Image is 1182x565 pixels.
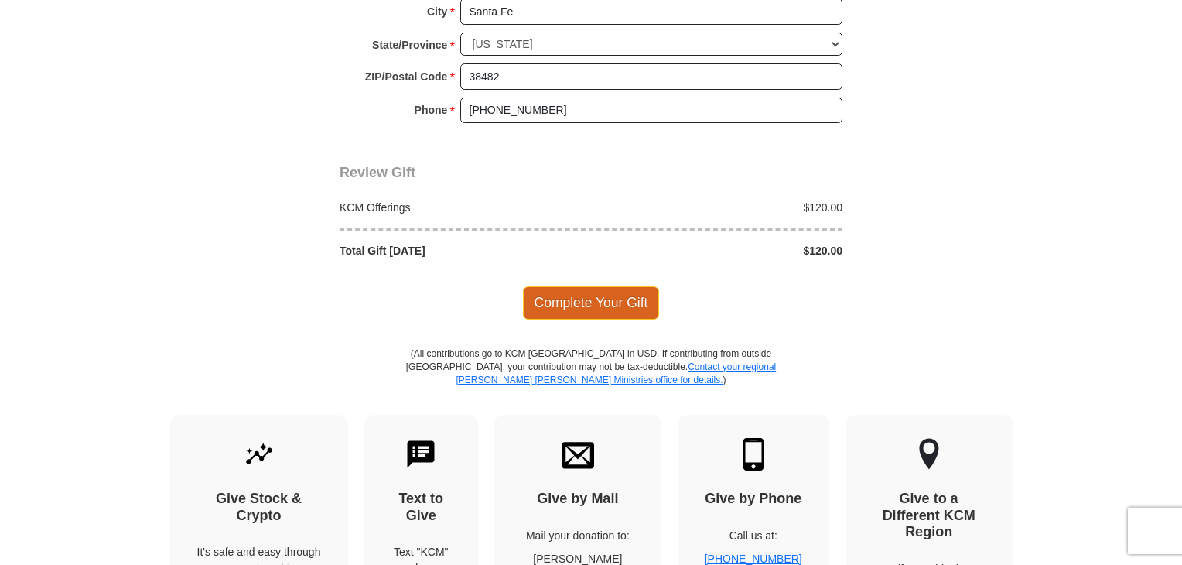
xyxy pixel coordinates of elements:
[873,491,986,541] h4: Give to a Different KCM Region
[243,438,275,471] img: give-by-stock.svg
[705,491,802,508] h4: Give by Phone
[562,438,594,471] img: envelope.svg
[521,528,634,543] p: Mail your donation to:
[427,1,447,22] strong: City
[521,491,634,508] h4: Give by Mail
[365,66,448,87] strong: ZIP/Postal Code
[523,286,660,319] span: Complete Your Gift
[332,243,592,259] div: Total Gift [DATE]
[391,491,452,524] h4: Text to Give
[332,200,592,215] div: KCM Offerings
[340,165,415,180] span: Review Gift
[197,491,321,524] h4: Give Stock & Crypto
[456,361,776,385] a: Contact your regional [PERSON_NAME] [PERSON_NAME] Ministries office for details.
[591,243,851,259] div: $120.00
[415,99,448,121] strong: Phone
[705,528,802,543] p: Call us at:
[705,553,802,565] a: [PHONE_NUMBER]
[405,438,437,471] img: text-to-give.svg
[918,438,940,471] img: other-region
[405,348,777,415] p: (All contributions go to KCM [GEOGRAPHIC_DATA] in USD. If contributing from outside [GEOGRAPHIC_D...
[372,34,447,56] strong: State/Province
[737,438,770,471] img: mobile.svg
[591,200,851,215] div: $120.00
